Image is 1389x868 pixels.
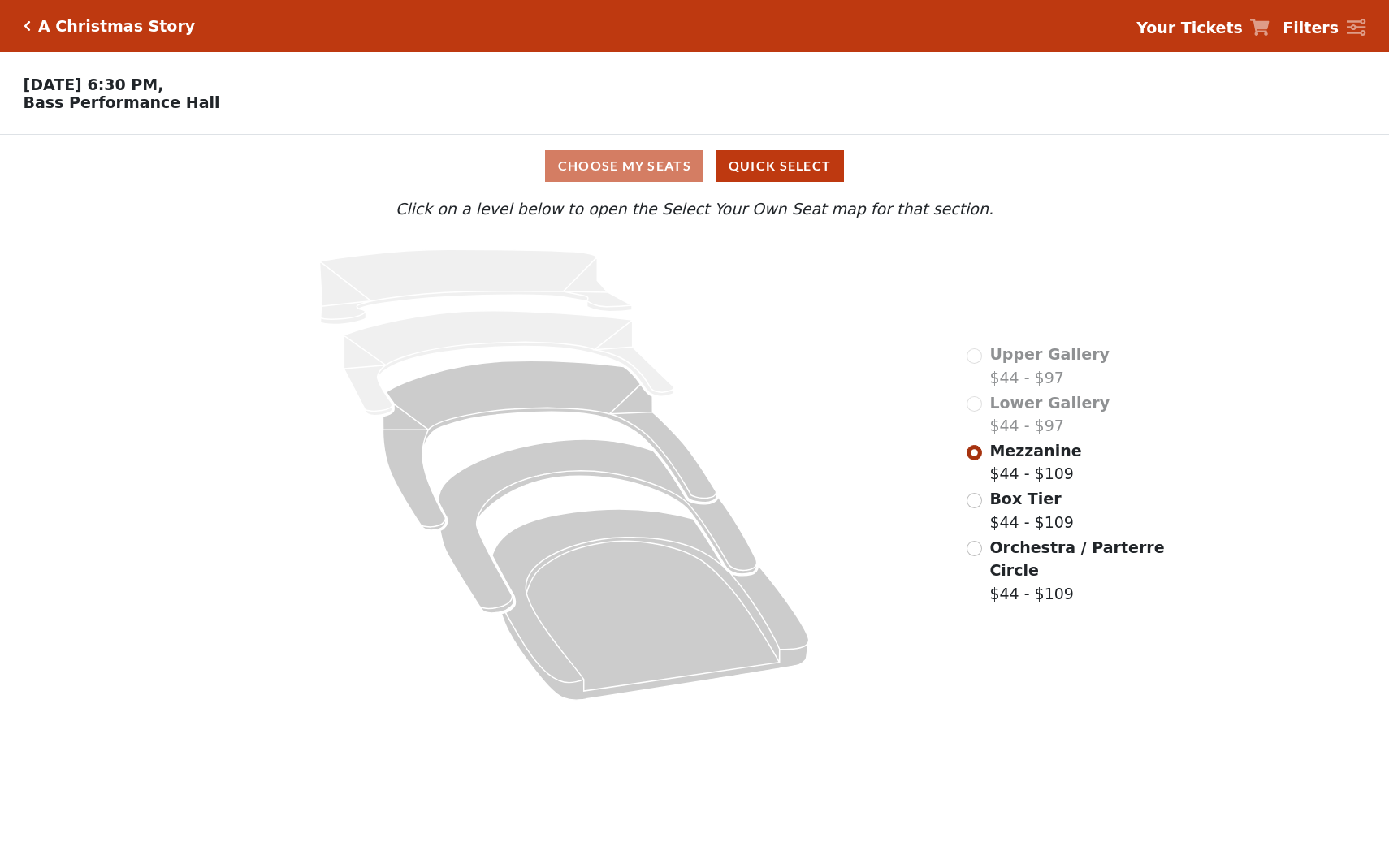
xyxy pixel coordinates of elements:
label: $44 - $109 [989,439,1081,486]
path: Lower Gallery - Seats Available: 0 [344,311,674,416]
label: $44 - $109 [989,536,1166,606]
span: Box Tier [989,490,1061,507]
a: Filters [1283,16,1365,40]
p: Click on a level below to open the Select Your Own Seat map for that section. [185,197,1204,221]
span: Upper Gallery [989,345,1110,363]
a: Click here to go back to filters [24,20,31,32]
a: Your Tickets [1136,16,1270,40]
path: Upper Gallery - Seats Available: 0 [319,249,632,324]
span: Orchestra / Parterre Circle [989,538,1164,580]
label: $44 - $109 [989,487,1074,533]
strong: Filters [1283,19,1339,37]
label: $44 - $97 [989,391,1110,438]
span: Mezzanine [989,442,1081,460]
path: Orchestra / Parterre Circle - Seats Available: 243 [492,509,809,700]
strong: Your Tickets [1136,19,1243,37]
button: Quick Select [716,150,844,182]
span: Lower Gallery [989,394,1110,412]
label: $44 - $97 [989,343,1110,389]
h5: A Christmas Story [38,17,195,36]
